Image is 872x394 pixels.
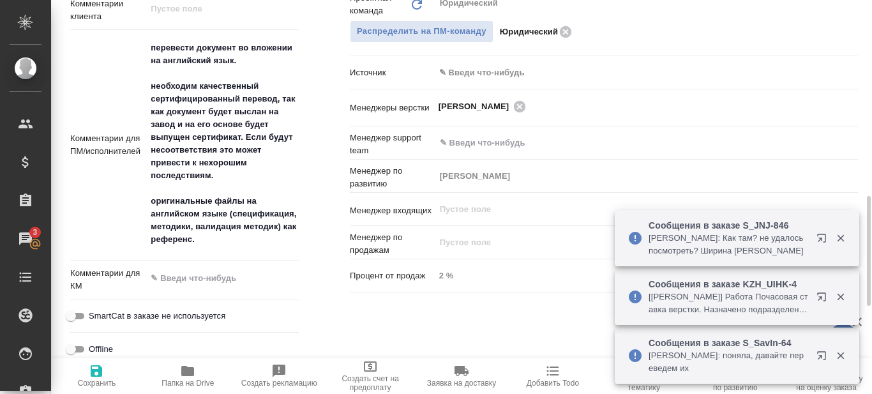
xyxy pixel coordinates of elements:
[234,358,325,394] button: Создать рекламацию
[649,291,808,316] p: [[PERSON_NAME]] Работа Почасовая ставка верстки. Назначено подразделение "DTPspecialists"
[350,231,435,257] p: Менеджер по продажам
[439,202,828,217] input: Пустое поле
[649,232,808,257] p: [PERSON_NAME]: Как там? не удалось посмотреть? Ширина [PERSON_NAME]
[851,105,853,108] button: Open
[350,66,435,79] p: Источник
[527,379,579,388] span: Добавить Todo
[827,232,853,244] button: Закрыть
[435,62,858,84] div: ✎ Введи что-нибудь
[851,142,853,144] button: Open
[89,343,113,356] span: Offline
[357,24,486,39] span: Распределить на ПМ-команду
[439,98,530,114] div: [PERSON_NAME]
[500,26,558,38] p: Юридический
[439,100,517,113] span: [PERSON_NAME]
[427,379,496,388] span: Заявка на доставку
[416,358,507,394] button: Заявка на доставку
[70,267,146,292] p: Комментарии для КМ
[649,219,808,232] p: Сообщения в заказе S_JNJ-846
[350,165,435,190] p: Менеджер по развитию
[146,37,299,250] textarea: перевести документ во вложении на английский язык. необходим качественный сертифицированный перев...
[333,374,409,392] span: Создать счет на предоплату
[350,20,493,43] button: Распределить на ПМ-команду
[435,266,858,285] input: Пустое поле
[439,235,828,250] input: Пустое поле
[439,66,843,79] div: ✎ Введи что-нибудь
[350,269,435,282] p: Процент от продаж
[70,132,146,158] p: Комментарии для ПМ/исполнителей
[142,358,234,394] button: Папка на Drive
[350,204,435,217] p: Менеджер входящих
[649,278,808,291] p: Сообщения в заказе KZH_UIHK-4
[350,20,493,43] span: В заказе уже есть ответственный ПМ или ПМ группа
[827,291,853,303] button: Закрыть
[350,132,435,157] p: Менеджер support team
[241,379,317,388] span: Создать рекламацию
[809,284,839,315] button: Открыть в новой вкладке
[350,102,435,114] p: Менеджеры верстки
[3,223,48,255] a: 3
[606,374,682,392] span: Определить тематику
[439,135,811,151] input: ✎ Введи что-нибудь
[25,226,45,239] span: 3
[51,358,142,394] button: Сохранить
[827,350,853,361] button: Закрыть
[78,379,116,388] span: Сохранить
[649,349,808,375] p: [PERSON_NAME]: поняла, давайте переведем их
[325,358,416,394] button: Создать счет на предоплату
[507,358,598,394] button: Добавить Todo
[649,337,808,349] p: Сообщения в заказе S_SavIn-64
[162,379,214,388] span: Папка на Drive
[809,343,839,374] button: Открыть в новой вкладке
[89,310,225,322] span: SmartCat в заказе не используется
[809,225,839,256] button: Открыть в новой вкладке
[598,358,689,394] button: Определить тематику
